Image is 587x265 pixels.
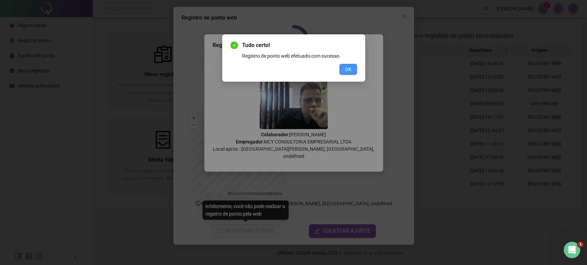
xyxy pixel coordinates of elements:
[230,42,238,49] span: check-circle
[242,41,357,49] span: Tudo certo!
[345,66,351,73] span: OK
[339,64,357,75] button: OK
[242,52,357,60] div: Registro de ponto web efetuado com sucesso.
[578,242,583,247] span: 1
[564,242,580,258] iframe: Intercom live chat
